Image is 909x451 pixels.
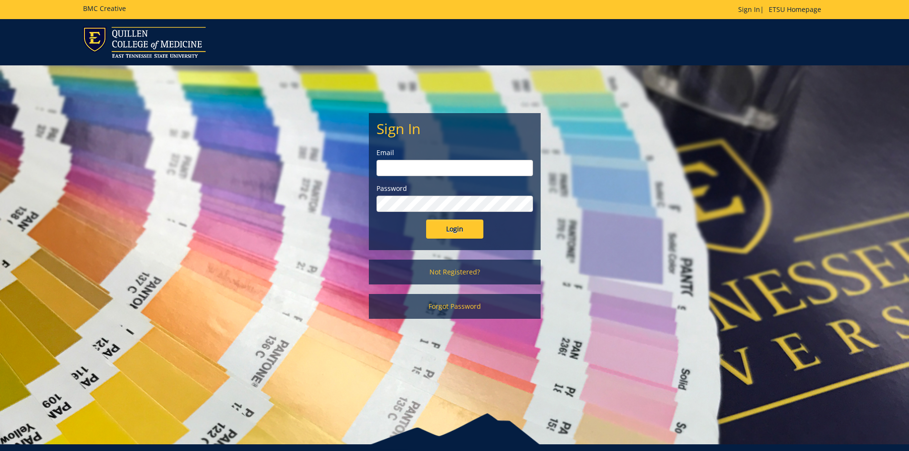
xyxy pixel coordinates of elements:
label: Password [376,184,533,193]
img: ETSU logo [83,27,206,58]
h2: Sign In [376,121,533,136]
label: Email [376,148,533,157]
a: Sign In [738,5,760,14]
p: | [738,5,826,14]
h5: BMC Creative [83,5,126,12]
a: Forgot Password [369,294,541,319]
a: Not Registered? [369,260,541,284]
a: ETSU Homepage [764,5,826,14]
input: Login [426,220,483,239]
